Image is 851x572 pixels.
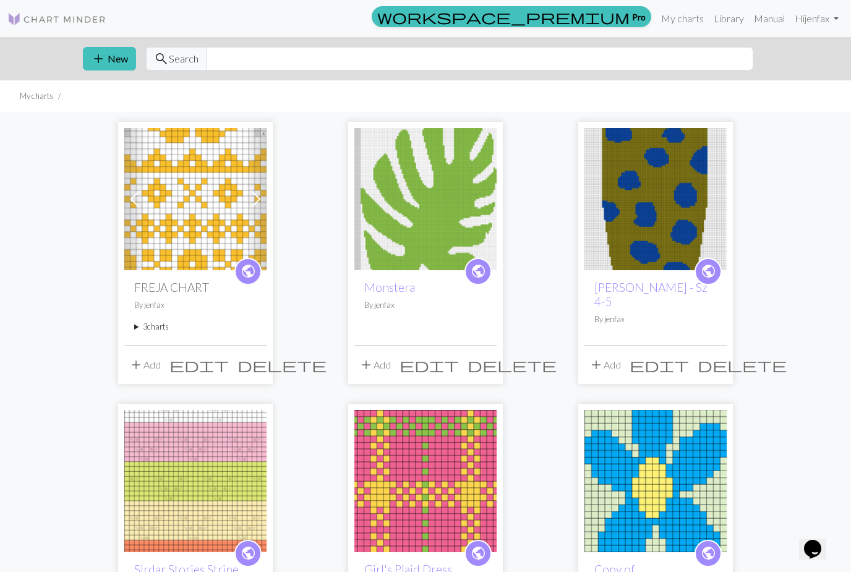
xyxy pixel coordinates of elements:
span: edit [630,356,689,374]
button: Delete [693,353,791,377]
span: public [701,544,716,563]
img: Girl's Plaid Dress [354,410,497,552]
span: search [154,50,169,67]
i: public [701,259,716,284]
button: Delete [463,353,561,377]
span: workspace_premium [377,8,630,25]
a: public [695,258,722,285]
i: public [241,259,256,284]
a: Headliner Stripe Vest [124,474,267,485]
p: By jenfax [364,299,487,311]
span: public [471,544,486,563]
span: edit [400,356,459,374]
button: New [83,47,136,70]
i: public [471,259,486,284]
a: Pro [372,6,651,27]
img: Dino Sleeve [584,128,727,270]
i: Edit [400,357,459,372]
img: Monstera [354,128,497,270]
a: Dino Sleeve [584,192,727,203]
a: Hijenfax [790,6,844,31]
a: Library [709,6,749,31]
a: Manual [749,6,790,31]
span: Search [169,51,199,66]
a: public [234,258,262,285]
button: Edit [395,353,463,377]
i: Edit [169,357,229,372]
a: public [464,540,492,567]
span: add [129,356,143,374]
a: FREJA CHART [124,192,267,203]
span: add [589,356,604,374]
span: edit [169,356,229,374]
span: add [359,356,374,374]
img: FREJA CHART [124,128,267,270]
h2: FREJA CHART [134,280,257,294]
button: Edit [165,353,233,377]
p: By jenfax [594,314,717,325]
i: Edit [630,357,689,372]
a: Monstera [354,192,497,203]
a: Girl's Plaid Dress [354,474,497,485]
li: My charts [20,90,53,102]
a: public [695,540,722,567]
img: Daisy Dress [584,410,727,552]
span: public [701,262,716,281]
i: public [241,541,256,566]
span: delete [698,356,787,374]
span: delete [237,356,327,374]
span: public [471,262,486,281]
span: public [241,544,256,563]
img: Headliner Stripe Vest [124,410,267,552]
button: Edit [625,353,693,377]
a: public [464,258,492,285]
span: delete [468,356,557,374]
span: add [91,50,106,67]
i: public [471,541,486,566]
a: [PERSON_NAME] - Sz 4-5 [594,280,708,309]
i: public [701,541,716,566]
img: Logo [7,12,106,27]
button: Delete [233,353,331,377]
summary: 3charts [134,321,257,333]
iframe: chat widget [799,523,839,560]
button: Add [354,353,395,377]
a: My charts [656,6,709,31]
span: public [241,262,256,281]
a: Daisy Dress [584,474,727,485]
a: public [234,540,262,567]
button: Add [124,353,165,377]
button: Add [584,353,625,377]
a: Monstera [364,280,415,294]
p: By jenfax [134,299,257,311]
